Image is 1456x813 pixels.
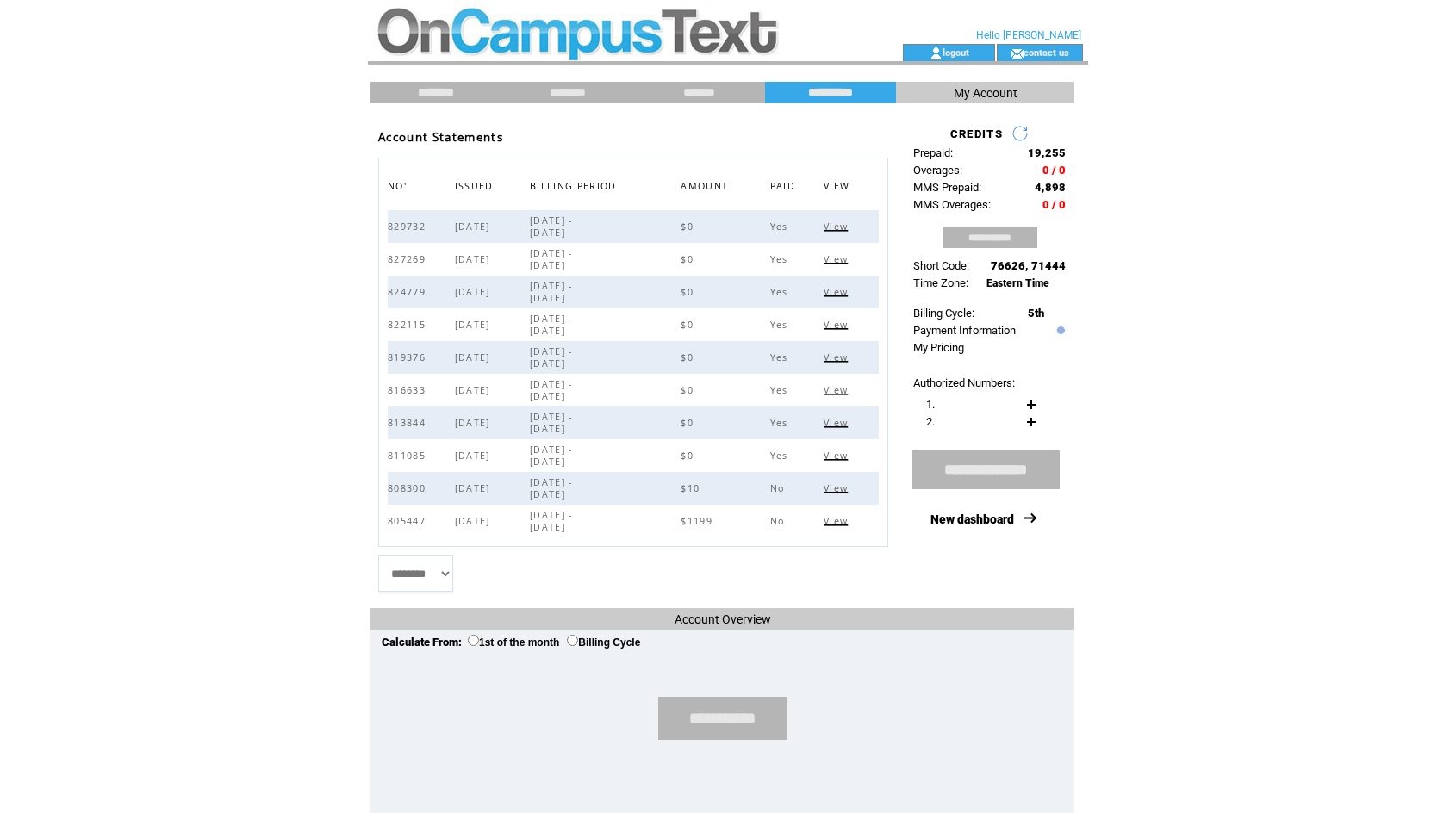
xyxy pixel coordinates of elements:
[388,180,411,190] a: NO'
[824,515,852,527] span: Click to view this bill
[913,198,991,211] span: MMS Overages:
[681,515,717,527] span: $1199
[824,176,854,201] span: VIEW
[681,180,732,190] a: AMOUNT
[388,220,430,233] span: 829732
[913,181,981,194] span: MMS Prepaid:
[976,29,1081,41] span: Hello [PERSON_NAME]
[455,286,495,298] span: [DATE]
[681,220,698,233] span: $0
[468,636,559,649] label: 1st of the month
[943,47,969,58] a: logout
[455,515,495,527] span: [DATE]
[388,319,430,331] span: 822115
[388,253,430,265] span: 827269
[455,176,498,201] span: ISSUED
[770,319,793,331] span: Yes
[824,253,852,265] span: Click to view this bill
[824,450,852,462] span: Click to view this bill
[913,146,953,159] span: Prepaid:
[770,351,793,363] span: Yes
[1011,47,1024,60] img: contact_us_icon.gif
[824,450,852,460] a: View
[770,417,793,429] span: Yes
[681,482,704,494] span: $10
[770,515,789,527] span: No
[567,636,640,649] label: Billing Cycle
[913,324,1016,337] a: Payment Information
[913,376,1015,389] span: Authorized Numbers:
[770,176,800,201] span: PAID
[681,319,698,331] span: $0
[926,398,935,411] span: 1.
[382,636,462,649] span: Calculate From:
[388,176,411,201] span: NO'
[1042,164,1066,177] span: 0 / 0
[926,415,935,428] span: 2.
[770,220,793,233] span: Yes
[455,450,495,462] span: [DATE]
[455,253,495,265] span: [DATE]
[681,176,732,201] span: AMOUNT
[1042,198,1066,211] span: 0 / 0
[681,384,698,396] span: $0
[388,417,430,429] span: 813844
[455,482,495,494] span: [DATE]
[913,259,969,272] span: Short Code:
[1028,146,1066,159] span: 19,255
[681,417,698,429] span: $0
[824,351,852,362] a: View
[388,286,430,298] span: 824779
[455,351,495,363] span: [DATE]
[455,319,495,331] span: [DATE]
[530,247,573,271] span: [DATE] - [DATE]
[530,345,573,369] span: [DATE] - [DATE]
[388,450,430,462] span: 811085
[388,351,430,363] span: 819376
[824,351,852,363] span: Click to view this bill
[567,635,578,646] input: Billing Cycle
[913,307,974,320] span: Billing Cycle:
[770,384,793,396] span: Yes
[824,515,852,525] a: View
[1035,181,1066,194] span: 4,898
[824,482,852,494] span: Click to view this bill
[530,378,573,402] span: [DATE] - [DATE]
[824,286,852,296] a: View
[770,180,800,190] a: PAID
[681,351,698,363] span: $0
[824,220,852,233] span: Click to view this bill
[530,509,573,533] span: [DATE] - [DATE]
[455,384,495,396] span: [DATE]
[770,450,793,462] span: Yes
[530,176,621,201] span: BILLING PERIOD
[388,482,430,494] span: 808300
[770,482,789,494] span: No
[455,220,495,233] span: [DATE]
[913,341,964,354] a: My Pricing
[681,253,698,265] span: $0
[824,384,852,396] span: Click to view this bill
[770,286,793,298] span: Yes
[530,214,573,239] span: [DATE] - [DATE]
[388,384,430,396] span: 816633
[824,319,852,329] a: View
[824,253,852,264] a: View
[824,384,852,394] a: View
[824,482,852,493] a: View
[681,286,698,298] span: $0
[824,417,852,427] a: View
[681,450,698,462] span: $0
[468,635,479,646] input: 1st of the month
[388,515,430,527] span: 805447
[954,86,1017,100] span: My Account
[991,259,1066,272] span: 76626, 71444
[930,47,943,60] img: account_icon.gif
[824,220,852,231] a: View
[530,411,573,435] span: [DATE] - [DATE]
[378,129,503,145] span: Account Statements
[1024,47,1069,58] a: contact us
[770,253,793,265] span: Yes
[1053,326,1065,334] img: help.gif
[824,319,852,331] span: Click to view this bill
